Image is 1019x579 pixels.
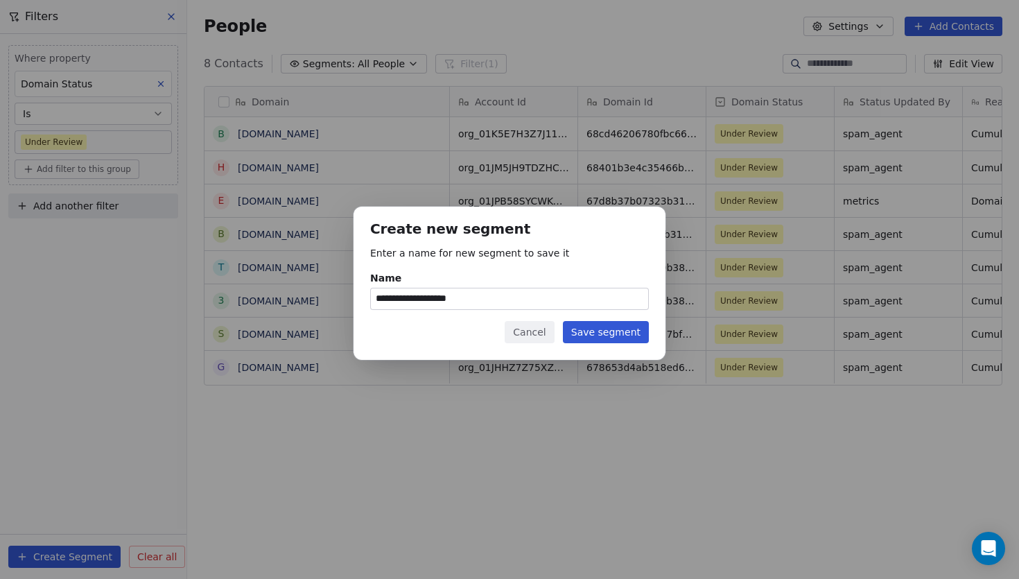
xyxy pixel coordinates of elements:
button: Save segment [563,321,649,343]
button: Cancel [505,321,554,343]
div: Name [370,271,649,285]
p: Enter a name for new segment to save it [370,246,649,260]
input: Name [371,288,648,309]
h1: Create new segment [370,223,649,238]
